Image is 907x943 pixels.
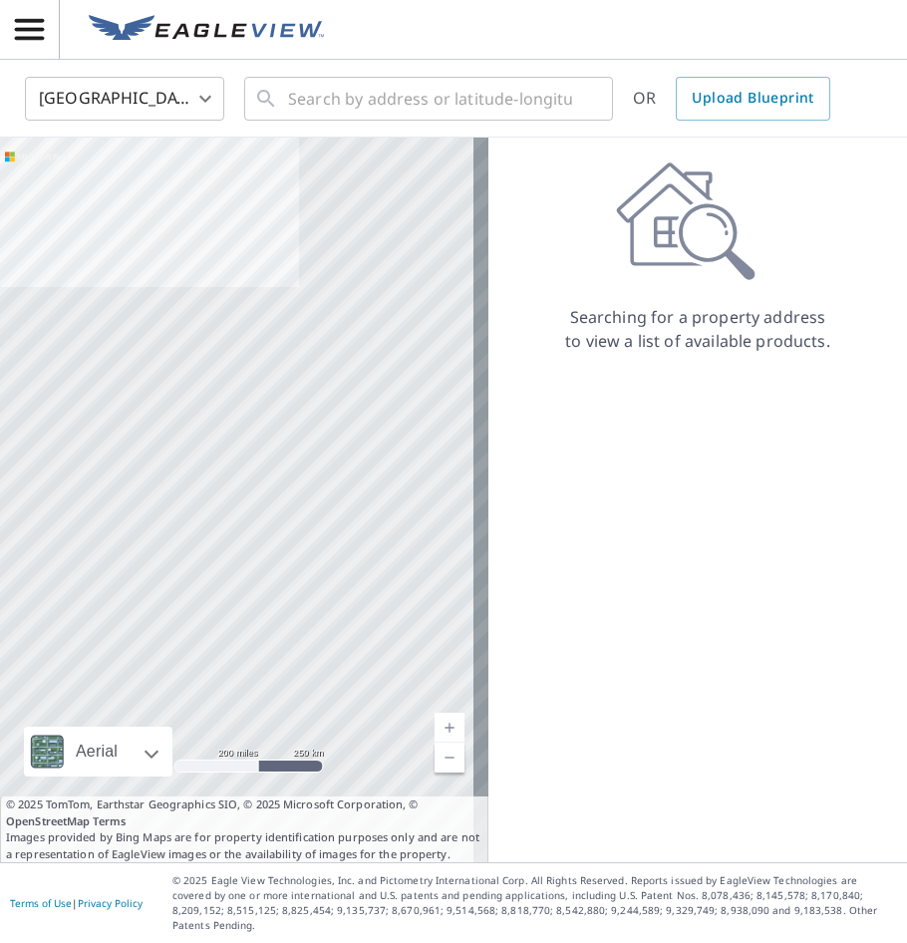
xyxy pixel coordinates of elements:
[288,71,572,127] input: Search by address or latitude-longitude
[77,3,336,57] a: EV Logo
[172,873,897,933] p: © 2025 Eagle View Technologies, Inc. and Pictometry International Corp. All Rights Reserved. Repo...
[564,305,831,353] p: Searching for a property address to view a list of available products.
[10,897,143,909] p: |
[70,727,124,777] div: Aerial
[89,15,324,45] img: EV Logo
[78,896,143,910] a: Privacy Policy
[24,727,172,777] div: Aerial
[93,813,126,828] a: Terms
[10,896,72,910] a: Terms of Use
[692,86,813,111] span: Upload Blueprint
[6,796,482,829] span: © 2025 TomTom, Earthstar Geographics SIO, © 2025 Microsoft Corporation, ©
[435,743,464,773] a: Current Level 5, Zoom Out
[633,77,830,121] div: OR
[676,77,829,121] a: Upload Blueprint
[435,713,464,743] a: Current Level 5, Zoom In
[25,71,224,127] div: [GEOGRAPHIC_DATA]
[6,813,90,828] a: OpenStreetMap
